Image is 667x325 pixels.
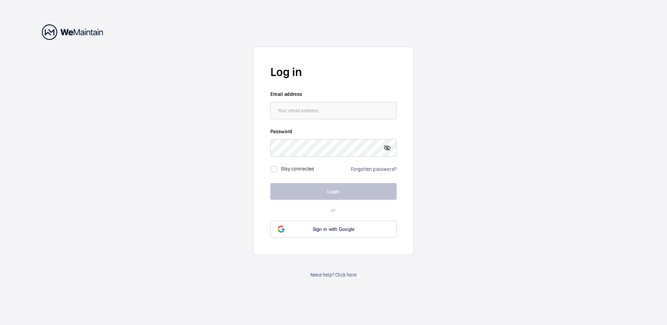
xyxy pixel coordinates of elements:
[270,64,397,80] h2: Log in
[281,166,314,172] label: Stay connected
[351,166,397,172] a: Forgotten password?
[270,183,397,200] button: Login
[270,102,397,119] input: Your email address
[270,128,397,135] label: Password
[313,226,355,232] span: Sign in with Google
[270,207,397,214] p: or
[270,91,397,98] label: Email address
[310,271,357,278] a: Need help? Click here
